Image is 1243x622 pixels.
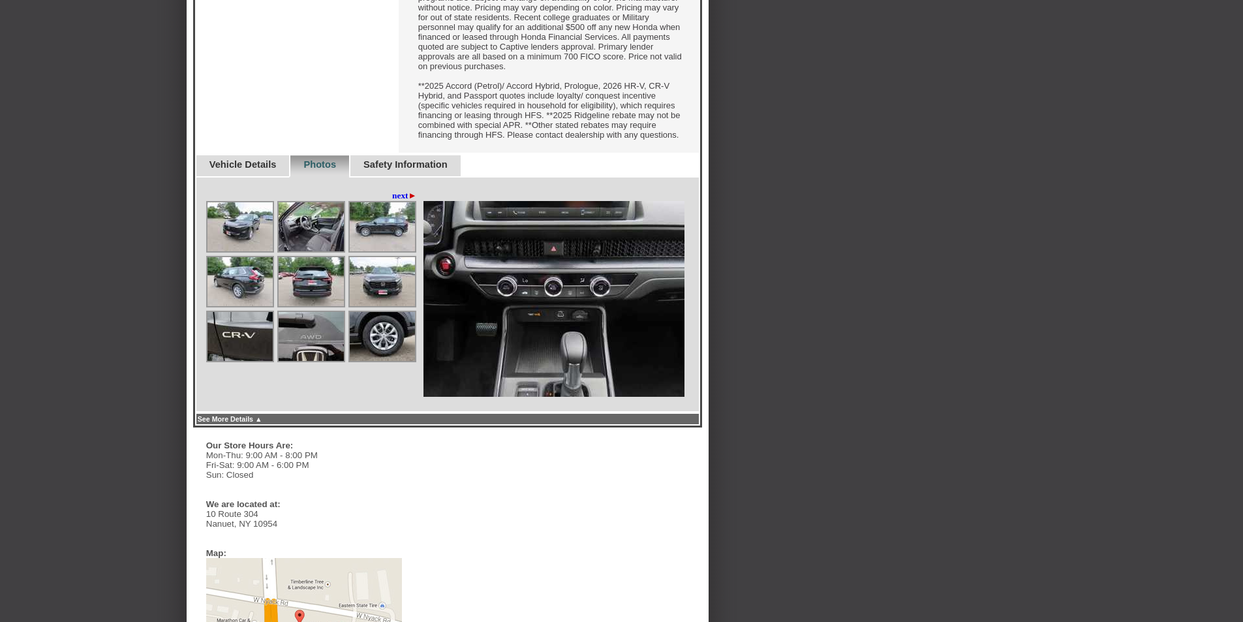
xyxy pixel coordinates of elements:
div: We are located at: [206,499,395,509]
img: Image.aspx [279,312,344,361]
a: See More Details ▲ [198,415,262,423]
img: Image.aspx [350,312,415,361]
div: Our Store Hours Are: [206,441,395,450]
img: Image.aspx [350,202,415,251]
span: ► [408,191,417,200]
a: next► [392,191,417,201]
div: Mon-Thu: 9:00 AM - 8:00 PM Fri-Sat: 9:00 AM - 6:00 PM Sun: Closed [206,450,402,480]
div: Map: [206,548,226,558]
img: Image.aspx [207,202,273,251]
img: Image.aspx [207,257,273,306]
img: Image.aspx [350,257,415,306]
img: Image.aspx [279,202,344,251]
a: Photos [303,159,336,170]
img: Image.aspx [279,257,344,306]
a: Vehicle Details [209,159,277,170]
a: Safety Information [363,159,448,170]
img: Image.aspx [423,201,684,397]
img: Image.aspx [207,312,273,361]
div: 10 Route 304 Nanuet, NY 10954 [206,509,402,529]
